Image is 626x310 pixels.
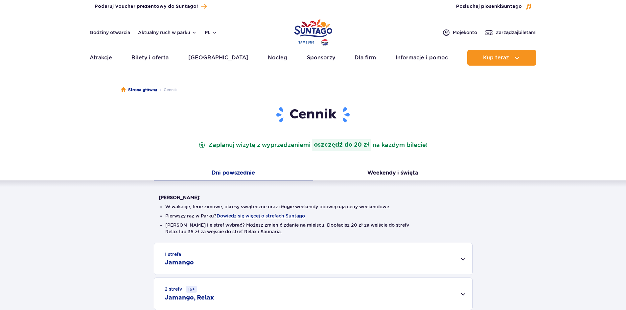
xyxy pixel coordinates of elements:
[188,50,248,66] a: [GEOGRAPHIC_DATA]
[396,50,448,66] a: Informacje i pomoc
[205,29,217,36] button: pl
[456,3,532,10] button: Posłuchaj piosenkiSuntago
[157,87,177,93] li: Cennik
[154,167,313,180] button: Dni powszednie
[138,30,197,35] button: Aktualny ruch w parku
[165,286,197,293] small: 2 strefy
[186,286,197,293] small: 16+
[268,50,287,66] a: Nocleg
[501,4,522,9] span: Suntago
[121,87,157,93] a: Strona główna
[159,195,200,200] strong: [PERSON_NAME]:
[159,106,468,123] h1: Cennik
[496,29,537,36] span: Zarządzaj biletami
[312,139,371,151] strong: oszczędź do 20 zł
[467,50,536,66] button: Kup teraz
[442,29,477,36] a: Mojekonto
[165,294,214,302] h2: Jamango, Relax
[294,16,332,47] a: Park of Poland
[90,29,130,36] a: Godziny otwarcia
[485,29,537,36] a: Zarządzajbiletami
[217,213,305,218] button: Dowiedz się więcej o strefach Suntago
[165,259,194,267] h2: Jamango
[483,55,509,61] span: Kup teraz
[165,213,461,219] li: Pierwszy raz w Parku?
[165,222,461,235] li: [PERSON_NAME] ile stref wybrać? Możesz zmienić zdanie na miejscu. Dopłacisz 20 zł za wejście do s...
[131,50,169,66] a: Bilety i oferta
[456,3,522,10] span: Posłuchaj piosenki
[355,50,376,66] a: Dla firm
[453,29,477,36] span: Moje konto
[307,50,335,66] a: Sponsorzy
[95,3,198,10] span: Podaruj Voucher prezentowy do Suntago!
[165,251,181,258] small: 1 strefa
[313,167,473,180] button: Weekendy i święta
[95,2,207,11] a: Podaruj Voucher prezentowy do Suntago!
[90,50,112,66] a: Atrakcje
[197,139,429,151] p: Zaplanuj wizytę z wyprzedzeniem na każdym bilecie!
[165,203,461,210] li: W wakacje, ferie zimowe, okresy świąteczne oraz długie weekendy obowiązują ceny weekendowe.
